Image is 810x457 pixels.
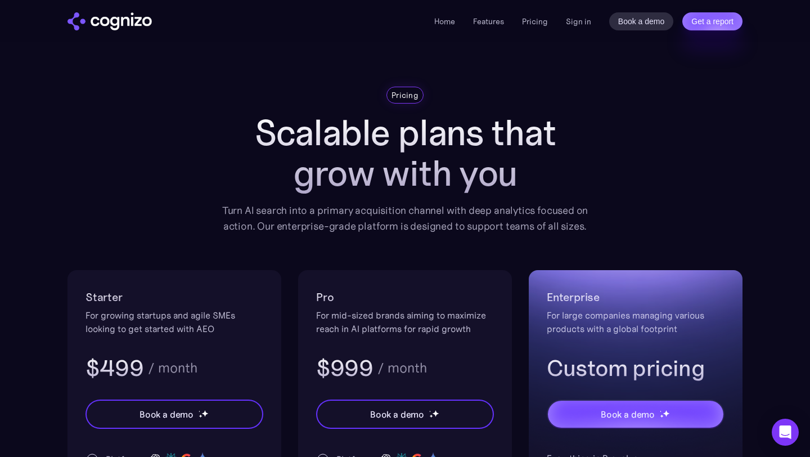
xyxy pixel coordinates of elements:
[85,308,263,335] div: For growing startups and agile SMEs looking to get started with AEO
[429,414,433,418] img: star
[148,361,197,375] div: / month
[85,288,263,306] h2: Starter
[429,410,431,412] img: star
[566,15,591,28] a: Sign in
[377,361,427,375] div: / month
[391,89,418,101] div: Pricing
[522,16,548,26] a: Pricing
[316,308,494,335] div: For mid-sized brands aiming to maximize reach in AI platforms for rapid growth
[201,410,209,417] img: star
[199,414,202,418] img: star
[316,288,494,306] h2: Pro
[370,407,424,421] div: Book a demo
[316,353,373,383] h3: $999
[434,16,455,26] a: Home
[139,407,193,421] div: Book a demo
[214,203,596,234] div: Turn AI search into a primary acquisition channel with deep analytics focused on action. Our ente...
[547,288,724,306] h2: Enterprise
[199,410,200,412] img: star
[67,12,152,30] img: cognizo logo
[67,12,152,30] a: home
[316,400,494,429] a: Book a demostarstarstar
[214,113,596,194] h1: Scalable plans that grow with you
[682,12,742,30] a: Get a report
[432,410,439,417] img: star
[601,407,655,421] div: Book a demo
[85,400,263,429] a: Book a demostarstarstar
[609,12,674,30] a: Book a demo
[547,308,724,335] div: For large companies managing various products with a global footprint
[85,353,143,383] h3: $499
[663,410,670,417] img: star
[772,419,799,446] div: Open Intercom Messenger
[547,400,724,429] a: Book a demostarstarstar
[660,410,661,412] img: star
[547,353,724,383] h3: Custom pricing
[660,414,664,418] img: star
[473,16,504,26] a: Features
